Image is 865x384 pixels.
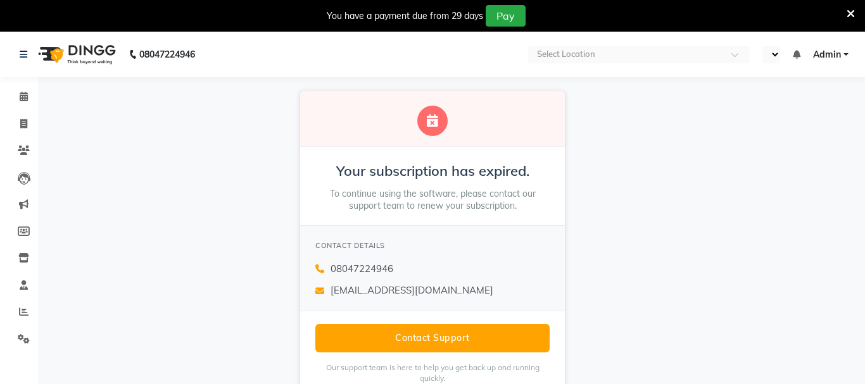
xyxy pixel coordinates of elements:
[315,324,550,352] button: Contact Support
[486,5,526,27] button: Pay
[537,48,595,61] div: Select Location
[315,188,550,213] p: To continue using the software, please contact our support team to renew your subscription.
[32,37,119,72] img: logo
[139,37,195,72] b: 08047224946
[331,262,393,276] span: 08047224946
[315,162,550,180] h2: Your subscription has expired.
[331,283,493,298] span: [EMAIL_ADDRESS][DOMAIN_NAME]
[327,9,483,23] div: You have a payment due from 29 days
[315,241,385,250] span: CONTACT DETAILS
[315,362,550,384] p: Our support team is here to help you get back up and running quickly.
[813,48,841,61] span: Admin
